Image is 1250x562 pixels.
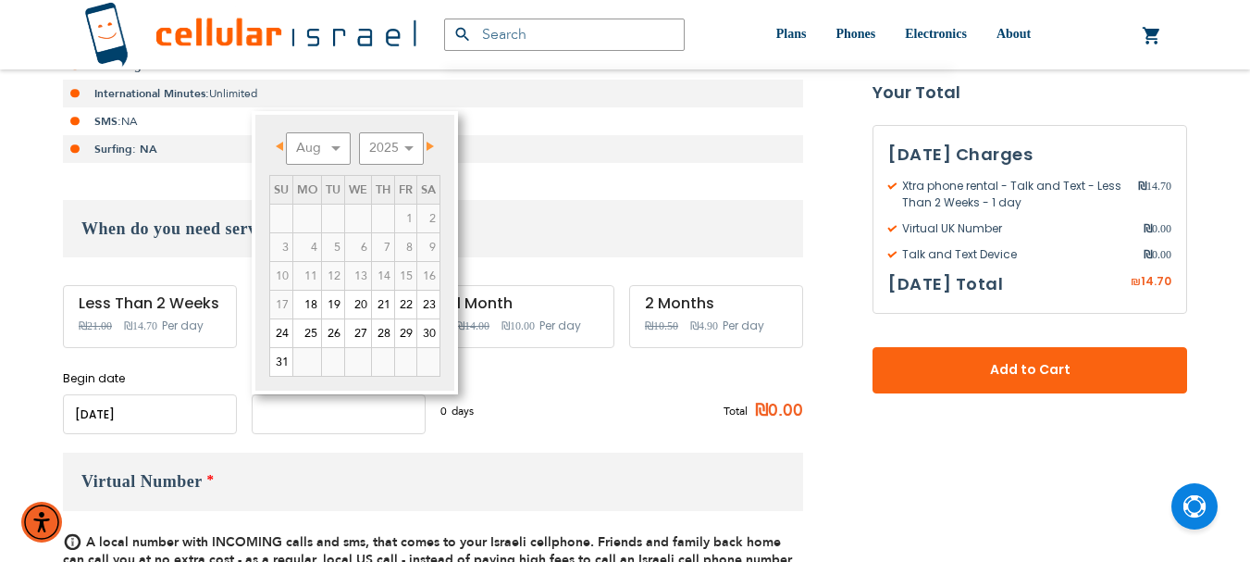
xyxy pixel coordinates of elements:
[63,80,803,107] li: Unlimited
[63,200,803,257] h3: When do you need service?
[94,86,209,101] strong: International Minutes:
[1144,220,1171,237] span: 0.00
[456,295,599,312] div: 1 Month
[905,27,967,41] span: Electronics
[776,27,807,41] span: Plans
[748,397,803,425] span: ₪0.00
[444,19,685,51] input: Search
[1131,274,1141,291] span: ₪
[271,135,294,158] a: Prev
[888,220,1144,237] span: Virtual UK Number
[21,502,62,543] div: Accessibility Menu
[372,319,394,347] a: 28
[1144,246,1171,263] span: 0.00
[539,318,581,334] span: Per day
[270,291,292,318] span: 17
[94,58,191,73] strong: Incoming Minutes:
[501,319,535,332] span: ₪10.00
[723,318,764,334] span: Per day
[84,2,416,68] img: Cellular Israel Logo
[63,107,803,135] li: NA
[372,291,394,318] a: 21
[1144,246,1152,263] span: ₪
[270,290,293,318] td: minimum 5 days rental Or minimum 4 months on Long term plans
[996,27,1031,41] span: About
[456,319,489,332] span: ₪14.00
[452,403,474,419] span: days
[322,291,344,318] a: 19
[934,361,1126,381] span: Add to Cart
[63,394,237,434] input: MM/DD/YYYY
[345,291,371,318] a: 20
[79,319,112,332] span: ₪21.00
[395,319,416,347] a: 29
[888,270,1003,298] h3: [DATE] Total
[63,370,237,387] label: Begin date
[1144,220,1152,237] span: ₪
[417,319,439,347] a: 30
[79,295,221,312] div: Less Than 2 Weeks
[345,319,371,347] a: 27
[440,403,452,419] span: 0
[94,114,121,129] strong: SMS:
[94,142,157,156] strong: Surfing: NA
[888,246,1144,263] span: Talk and Text Device
[835,27,875,41] span: Phones
[322,319,344,347] a: 26
[293,291,321,318] a: 18
[270,348,292,376] a: 31
[81,472,203,491] span: Virtual Number
[690,319,718,332] span: ₪4.90
[724,403,748,419] span: Total
[1138,178,1171,211] span: 14.70
[359,132,424,165] select: Select year
[888,178,1138,211] span: Xtra phone rental - Talk and Text - Less Than 2 Weeks - 1 day
[873,347,1187,393] button: Add to Cart
[415,135,439,158] a: Next
[873,79,1187,106] strong: Your Total
[286,132,351,165] select: Select month
[395,291,416,318] a: 22
[124,319,157,332] span: ₪14.70
[417,291,439,318] a: 23
[1138,178,1146,194] span: ₪
[645,295,787,312] div: 2 Months
[888,141,1171,169] h3: [DATE] Charges
[276,142,283,151] span: Prev
[645,319,678,332] span: ₪10.50
[427,142,434,151] span: Next
[293,319,321,347] a: 25
[162,318,204,334] span: Per day
[1141,273,1171,289] span: 14.70
[270,319,292,347] a: 24
[252,394,426,434] input: MM/DD/YYYY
